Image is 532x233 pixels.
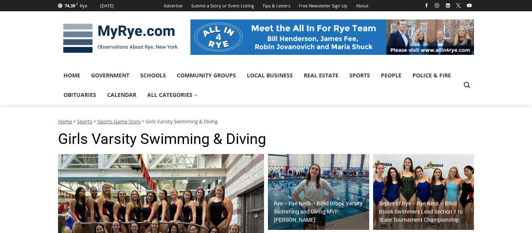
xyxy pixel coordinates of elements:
a: Obituaries [58,85,102,105]
a: Home [58,118,72,125]
a: Sports Game Story [97,118,141,125]
a: Septet of Rye – Rye Neck – Blind Brook Swimmers Lead Section 1 to State Tournament Championship [373,154,474,230]
a: Rye – Rye Neck – Blind Brook Varsity Swimming and Diving MVP: [PERSON_NAME] [268,154,369,230]
h1: Girls Varsity Swimming & Diving [58,130,474,148]
span: 74.39 [65,3,75,9]
span: F [76,2,78,6]
h2: Rye – Rye Neck – Blind Brook Varsity Swimming and Diving MVP: [PERSON_NAME] [274,200,367,224]
a: Linkedin [443,1,453,10]
nav: Breadcrumbs [58,117,474,125]
span: > [73,118,76,125]
a: Schools [135,66,171,85]
span: > [93,118,96,125]
button: View Search Form [460,78,474,92]
a: Sports [77,118,92,125]
a: Police & Fire [407,66,456,85]
a: YouTube [465,1,474,10]
div: [DATE] [100,2,114,9]
h2: Septet of Rye – Rye Neck – Blind Brook Swimmers Lead Section 1 to State Tournament Championship [379,200,472,224]
a: Community Groups [171,66,241,85]
img: MyRye.com [58,18,183,59]
img: All in for Rye [190,19,474,54]
a: Facebook [422,1,431,10]
a: Real Estate [298,66,344,85]
a: Local Business [241,66,298,85]
a: Home [58,66,86,85]
img: (PHOTO: Rye - Rye Neck - Blind Brook Swimming and Diving Head Coach Katie Konopka named senior Ka... [268,154,369,230]
span: > [142,118,144,125]
a: Government [86,66,135,85]
a: People [375,66,407,85]
a: Calendar [102,85,142,105]
img: PHOTO: Rye - Rye Neck - Blind Brook Swimming and Diving's seven state representatives. L to R: Gr... [373,154,474,230]
a: Sports [344,66,375,85]
a: All Categories [142,85,203,105]
a: X [454,1,463,10]
span: All Categories [147,91,198,99]
a: Instagram [432,1,442,10]
div: Rye [80,2,87,9]
span: Girls Varsity Swimming & Diving [146,118,218,125]
nav: Primary Navigation [58,66,460,105]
